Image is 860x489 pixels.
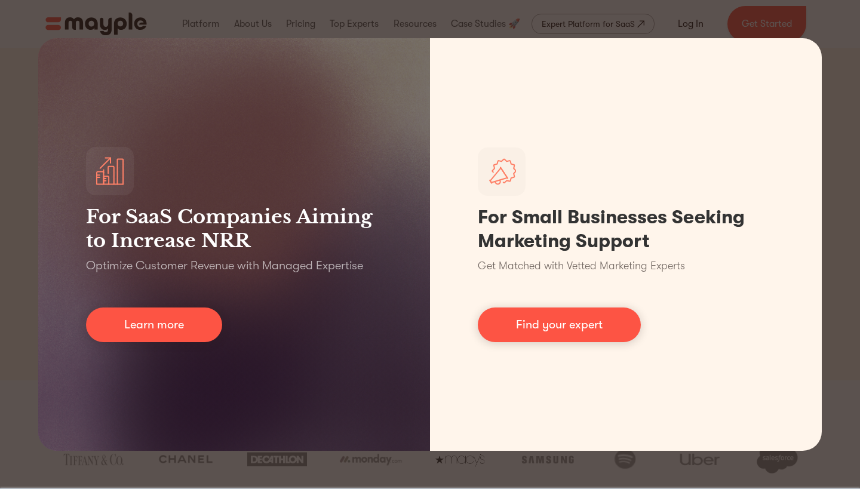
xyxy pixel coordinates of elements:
p: Optimize Customer Revenue with Managed Expertise [86,257,363,274]
a: Find your expert [478,307,641,342]
a: Learn more [86,307,222,342]
h1: For Small Businesses Seeking Marketing Support [478,205,774,253]
p: Get Matched with Vetted Marketing Experts [478,258,685,274]
h3: For SaaS Companies Aiming to Increase NRR [86,205,382,253]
